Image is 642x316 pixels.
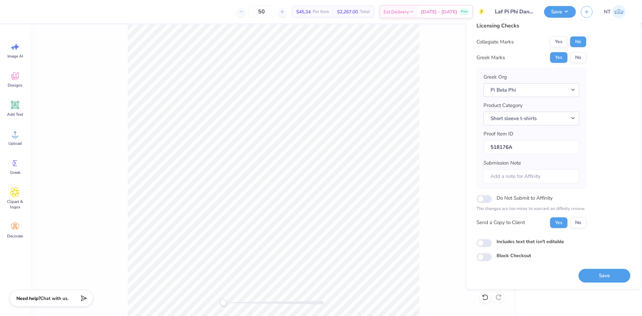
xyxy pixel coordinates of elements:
label: Submission Note [484,159,521,167]
span: $2,267.00 [337,8,358,15]
img: Nestor Talens [612,5,626,18]
label: Proof Item ID [484,130,513,138]
span: Per Item [313,8,329,15]
span: Free [461,9,467,14]
button: Save [578,269,630,283]
span: Greek [10,170,20,175]
span: [DATE] - [DATE] [421,8,457,15]
label: Do Not Submit to Affinity [497,194,553,202]
button: Yes [550,36,567,47]
div: Accessibility label [220,299,227,306]
span: Decorate [7,233,23,239]
span: Upload [8,141,22,146]
input: Untitled Design [490,5,539,18]
span: Est. Delivery [384,8,409,15]
button: No [570,52,586,63]
span: Add Text [7,112,23,117]
div: Collegiate Marks [476,38,514,46]
span: Clipart & logos [4,199,26,210]
button: Pi Beta Phi [484,83,579,97]
div: Licensing Checks [476,22,586,30]
button: Yes [550,217,567,228]
label: Includes text that isn't editable [497,238,564,245]
span: Image AI [7,54,23,59]
button: Save [544,6,576,18]
strong: Need help? [16,295,40,302]
label: Greek Org [484,73,507,81]
label: Product Category [484,102,523,109]
input: – – [248,6,275,18]
span: Chat with us. [40,295,69,302]
div: Greek Marks [476,54,505,62]
div: Send a Copy to Client [476,219,525,226]
span: Total [360,8,370,15]
span: $45.34 [296,8,311,15]
button: No [570,36,586,47]
label: Block Checkout [497,252,531,259]
input: Add a note for Affinity [484,169,579,184]
button: No [570,217,586,228]
p: The changes are too minor to warrant an Affinity review. [476,206,586,212]
button: Short sleeve t-shirts [484,112,579,125]
button: Yes [550,52,567,63]
a: NT [601,5,629,18]
span: Designs [8,83,22,88]
span: NT [604,8,611,16]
